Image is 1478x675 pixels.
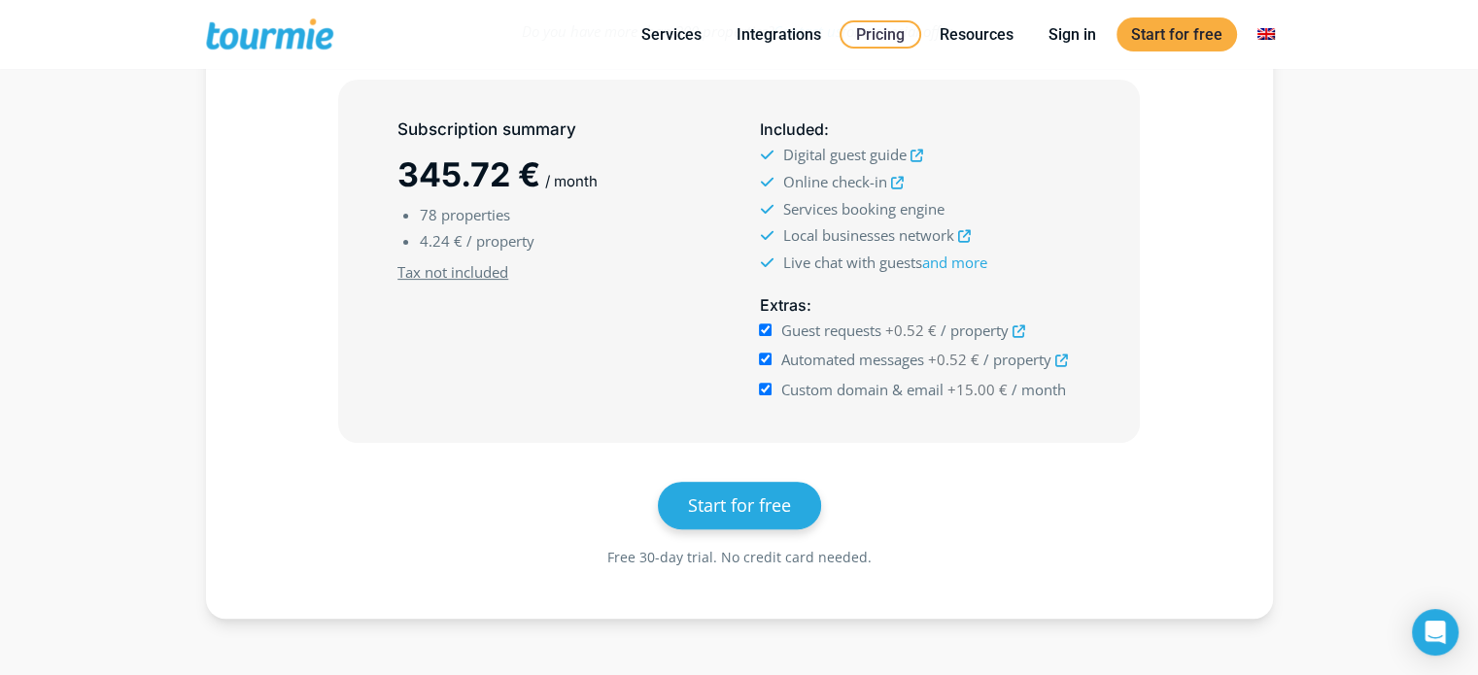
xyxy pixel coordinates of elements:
[688,493,791,517] span: Start for free
[782,145,906,164] span: Digital guest guide
[722,22,836,47] a: Integrations
[397,118,718,142] h5: Subscription summary
[1034,22,1111,47] a: Sign in
[947,380,1008,399] span: +15.00 €
[781,321,881,340] span: Guest requests
[397,262,508,282] u: Tax not included
[928,350,980,369] span: +0.52 €
[921,253,986,272] a: and more
[607,548,872,566] span: Free 30-day trial. No credit card needed.
[782,199,944,219] span: Services booking engine
[759,295,806,315] span: Extras
[441,205,510,224] span: properties
[759,293,1080,318] h5: :
[420,205,437,224] span: 78
[782,253,986,272] span: Live chat with guests
[983,350,1051,369] span: / property
[759,118,1080,142] h5: :
[782,172,886,191] span: Online check-in
[1117,17,1237,51] a: Start for free
[627,22,716,47] a: Services
[885,321,937,340] span: +0.52 €
[397,154,540,194] span: 345.72 €
[1012,380,1066,399] span: / month
[759,119,823,139] span: Included
[840,20,921,49] a: Pricing
[925,22,1028,47] a: Resources
[781,350,924,369] span: Automated messages
[466,231,534,251] span: / property
[1412,609,1459,656] div: Open Intercom Messenger
[781,380,944,399] span: Custom domain & email
[658,482,821,529] a: Start for free
[782,225,953,245] span: Local businesses network
[545,172,598,190] span: / month
[420,231,463,251] span: 4.24 €
[941,321,1009,340] span: / property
